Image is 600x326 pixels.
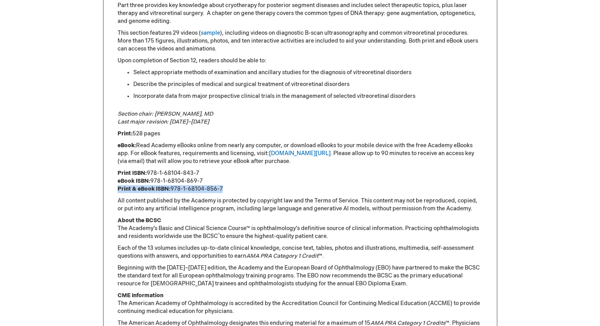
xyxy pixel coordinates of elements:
[118,217,483,240] p: The Academy’s Basic and Clinical Science Course™ is ophthalmology’s definitive source of clinical...
[118,197,483,213] p: All content published by the Academy is protected by copyright law and the Terms of Service. This...
[118,244,483,260] p: Each of the 13 volumes includes up-to-date clinical knowledge, concise text, tables, photos and i...
[118,169,483,193] p: 978-1-68104-843-7 978-1-68104-869-7 978-1-68104-856-7
[118,264,483,288] p: Beginning with the [DATE]–[DATE] edition, the Academy and the European Board of Ophthalmology (EB...
[118,130,133,137] strong: Print:
[118,185,170,192] strong: Print & eBook ISBN:
[118,29,483,53] p: This section features 29 videos ( ), including videos on diagnostic B-scan ultrasonography and co...
[118,292,163,299] strong: CME Information
[118,2,483,25] p: Part three provides key knowledge about cryotherapy for posterior segment diseases and includes s...
[133,81,483,88] li: Describe the principles of medical and surgical treatment of vitreoretinal disorders
[218,232,220,237] sup: ®
[201,30,220,36] a: sample
[269,150,331,157] a: [DOMAIN_NAME][URL]
[118,142,136,149] strong: eBook:
[118,57,483,65] p: Upon completion of Section 12, readers should be able to:
[246,253,318,259] em: AMA PRA Category 1 Credit
[133,69,483,77] li: Select appropriate methods of examination and ancillary studies for the diagnosis of vitreoretina...
[118,111,213,125] em: Section chair: [PERSON_NAME], MD Last major revision: [DATE]–[DATE]
[118,130,483,138] p: 528 pages
[118,142,483,165] p: Read Academy eBooks online from nearly any computer, or download eBooks to your mobile device wit...
[118,178,150,184] strong: eBook ISBN:
[118,217,161,224] strong: About the BCSC
[118,292,483,315] p: The American Academy of Ophthalmology is accredited by the Accreditation Council for Continuing M...
[133,92,483,100] li: Incorporate data from major prospective clinical trials in the management of selected vitreoretin...
[118,170,147,176] strong: Print ISBN:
